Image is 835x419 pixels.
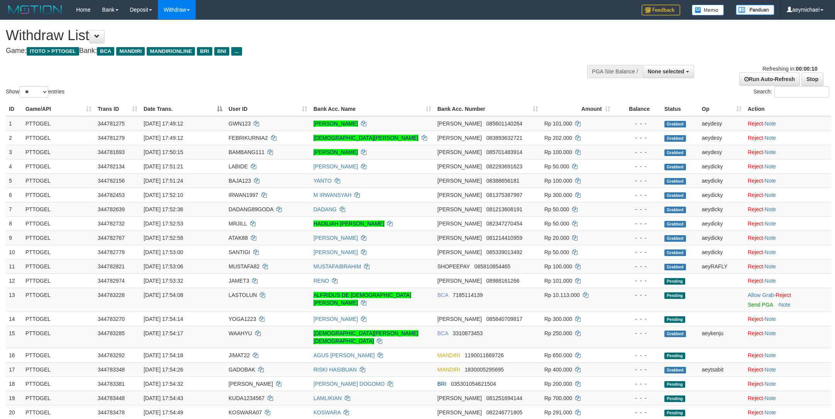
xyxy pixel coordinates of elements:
td: aeydicky [699,231,745,245]
span: [DATE] 17:53:00 [144,249,183,255]
a: AGUS [PERSON_NAME] [313,352,375,358]
td: · [745,145,831,159]
span: Pending [664,278,685,285]
span: Grabbed [664,149,686,156]
span: [PERSON_NAME] [437,192,482,198]
h1: Withdraw List [6,28,549,43]
td: PTTOGEL [22,312,95,326]
span: Copy 082347270454 to clipboard [486,221,522,227]
span: [DATE] 17:51:24 [144,178,183,184]
td: 12 [6,273,22,288]
a: [PERSON_NAME] [313,235,358,241]
a: YANTO [313,178,332,184]
td: aeydicky [699,159,745,173]
a: Note [765,149,776,155]
span: WAAHYU [229,330,252,336]
a: Note [765,263,776,270]
div: - - - [617,163,658,170]
span: Copy 1190011669726 to clipboard [465,352,504,358]
td: · [745,259,831,273]
a: Send PGA [748,302,773,308]
span: 344782821 [98,263,125,270]
div: - - - [617,263,658,270]
span: Rp 101.000 [544,120,572,127]
td: aeykenju [699,326,745,348]
span: [PERSON_NAME] [437,120,482,127]
td: 4 [6,159,22,173]
td: PTTOGEL [22,362,95,377]
a: MUSTAFAIBRAHIM [313,263,361,270]
span: Rp 50.000 [544,163,569,170]
th: Bank Acc. Name: activate to sort column ascending [310,102,434,116]
td: PTTOGEL [22,202,95,216]
td: 10 [6,245,22,259]
span: [DATE] 17:50:15 [144,149,183,155]
span: 344781693 [98,149,125,155]
a: Reject [748,409,763,416]
td: · [745,131,831,145]
a: RISKI HASIBUAN [313,366,357,373]
a: Note [765,352,776,358]
a: Note [765,395,776,401]
a: Reject [748,381,763,387]
td: · [745,348,831,362]
td: · [745,312,831,326]
td: aeydesy [699,116,745,131]
td: 6 [6,188,22,202]
td: PTTOGEL [22,145,95,159]
td: 18 [6,377,22,391]
div: - - - [617,220,658,227]
div: - - - [617,366,658,373]
td: 1 [6,116,22,131]
a: Note [765,192,776,198]
span: Copy 081375387997 to clipboard [486,192,522,198]
span: Copy 085601140264 to clipboard [486,120,522,127]
span: 344783228 [98,292,125,298]
div: - - - [617,291,658,299]
span: LASTOLUN [229,292,257,298]
span: [PERSON_NAME] [437,135,482,141]
a: Reject [748,192,763,198]
th: Status [661,102,699,116]
th: Trans ID: activate to sort column ascending [95,102,141,116]
span: [DATE] 17:52:10 [144,192,183,198]
td: 7 [6,202,22,216]
a: [PERSON_NAME] [313,120,358,127]
td: · [745,173,831,188]
span: Grabbed [664,367,686,373]
span: Copy 081213608191 to clipboard [486,206,522,212]
span: Grabbed [664,207,686,213]
a: Note [765,206,776,212]
span: BNI [214,47,229,56]
img: panduan.png [736,5,774,15]
div: - - - [617,315,658,323]
span: 344781275 [98,120,125,127]
th: ID [6,102,22,116]
span: Rp 100.000 [544,263,572,270]
span: [PERSON_NAME] [437,221,482,227]
strong: 00:00:10 [796,66,817,72]
td: 3 [6,145,22,159]
td: 15 [6,326,22,348]
span: Grabbed [664,192,686,199]
span: Refreshing in: [762,66,817,72]
span: [DATE] 17:54:14 [144,316,183,322]
span: Copy 08988161266 to clipboard [486,278,520,284]
a: LAMLIKIAN [313,395,342,401]
td: PTTOGEL [22,173,95,188]
a: Reject [748,206,763,212]
div: - - - [617,248,658,256]
th: Op: activate to sort column ascending [699,102,745,116]
th: Date Trans.: activate to sort column descending [141,102,225,116]
td: aeydesy [699,145,745,159]
td: aeydicky [699,173,745,188]
td: PTTOGEL [22,259,95,273]
img: MOTION_logo.png [6,4,64,15]
td: · [745,326,831,348]
span: MRJILL [229,221,247,227]
a: Reject [748,135,763,141]
div: - - - [617,177,658,185]
span: Copy 083893632721 to clipboard [486,135,522,141]
span: BAJA123 [229,178,251,184]
a: HADILIAH [PERSON_NAME] [313,221,384,227]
